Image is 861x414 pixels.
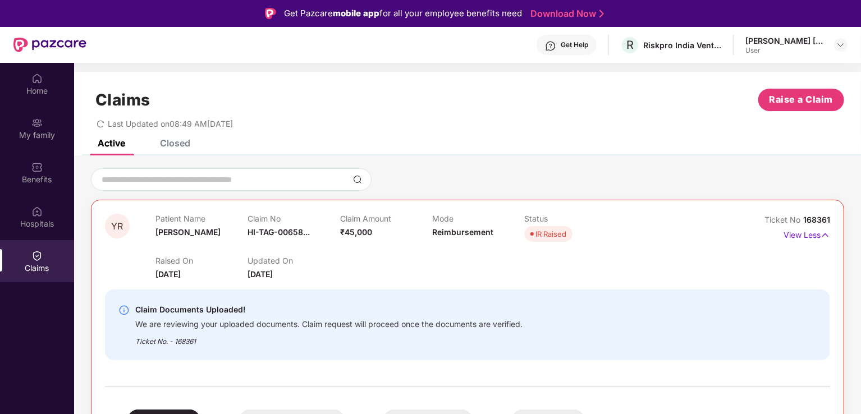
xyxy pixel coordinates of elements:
p: Status [525,214,617,223]
div: Ticket No. - 168361 [135,329,523,347]
div: Get Help [561,40,588,49]
p: Raised On [155,256,248,265]
div: Active [98,137,125,149]
img: Stroke [599,8,604,20]
span: Reimbursement [432,227,493,237]
span: Last Updated on 08:49 AM[DATE] [108,119,233,128]
img: svg+xml;base64,PHN2ZyB4bWxucz0iaHR0cDovL3d3dy53My5vcmcvMjAwMC9zdmciIHdpZHRoPSIxNyIgaGVpZ2h0PSIxNy... [821,229,830,241]
img: svg+xml;base64,PHN2ZyBpZD0iSGVscC0zMngzMiIgeG1sbnM9Imh0dHA6Ly93d3cudzMub3JnLzIwMDAvc3ZnIiB3aWR0aD... [545,40,556,52]
div: Riskpro India Ventures Private Limited [643,40,722,50]
span: redo [97,119,104,128]
img: svg+xml;base64,PHN2ZyBpZD0iSG9zcGl0YWxzIiB4bWxucz0iaHR0cDovL3d3dy53My5vcmcvMjAwMC9zdmciIHdpZHRoPS... [31,206,43,217]
p: Patient Name [155,214,248,223]
span: Raise a Claim [770,93,833,107]
div: Get Pazcare for all your employee benefits need [284,7,522,20]
div: Claim Documents Uploaded! [135,303,523,316]
span: HI-TAG-00658... [248,227,310,237]
h1: Claims [95,90,150,109]
img: svg+xml;base64,PHN2ZyBpZD0iU2VhcmNoLTMyeDMyIiB4bWxucz0iaHR0cDovL3d3dy53My5vcmcvMjAwMC9zdmciIHdpZH... [353,175,362,184]
img: svg+xml;base64,PHN2ZyBpZD0iSW5mby0yMHgyMCIgeG1sbnM9Imh0dHA6Ly93d3cudzMub3JnLzIwMDAvc3ZnIiB3aWR0aD... [118,305,130,316]
p: View Less [784,226,830,241]
button: Raise a Claim [758,89,844,111]
img: svg+xml;base64,PHN2ZyBpZD0iRHJvcGRvd24tMzJ4MzIiIHhtbG5zPSJodHRwOi8vd3d3LnczLm9yZy8yMDAwL3N2ZyIgd2... [836,40,845,49]
p: Mode [432,214,524,223]
div: User [745,46,824,55]
img: Logo [265,8,276,19]
span: ₹45,000 [340,227,372,237]
img: svg+xml;base64,PHN2ZyBpZD0iQ2xhaW0iIHhtbG5zPSJodHRwOi8vd3d3LnczLm9yZy8yMDAwL3N2ZyIgd2lkdGg9IjIwIi... [31,250,43,261]
div: [PERSON_NAME] [PERSON_NAME] [745,35,824,46]
img: svg+xml;base64,PHN2ZyB3aWR0aD0iMjAiIGhlaWdodD0iMjAiIHZpZXdCb3g9IjAgMCAyMCAyMCIgZmlsbD0ibm9uZSIgeG... [31,117,43,128]
img: svg+xml;base64,PHN2ZyBpZD0iQmVuZWZpdHMiIHhtbG5zPSJodHRwOi8vd3d3LnczLm9yZy8yMDAwL3N2ZyIgd2lkdGg9Ij... [31,162,43,173]
div: We are reviewing your uploaded documents. Claim request will proceed once the documents are verif... [135,316,523,329]
span: [PERSON_NAME] [155,227,221,237]
div: IR Raised [536,228,567,240]
span: 168361 [803,215,830,224]
p: Claim Amount [340,214,432,223]
a: Download Now [530,8,601,20]
p: Claim No [248,214,340,223]
div: Closed [160,137,190,149]
span: Ticket No [764,215,803,224]
strong: mobile app [333,8,379,19]
img: svg+xml;base64,PHN2ZyBpZD0iSG9tZSIgeG1sbnM9Imh0dHA6Ly93d3cudzMub3JnLzIwMDAvc3ZnIiB3aWR0aD0iMjAiIG... [31,73,43,84]
span: [DATE] [248,269,273,279]
p: Updated On [248,256,340,265]
span: R [626,38,634,52]
img: New Pazcare Logo [13,38,86,52]
span: YR [112,222,123,231]
span: [DATE] [155,269,181,279]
